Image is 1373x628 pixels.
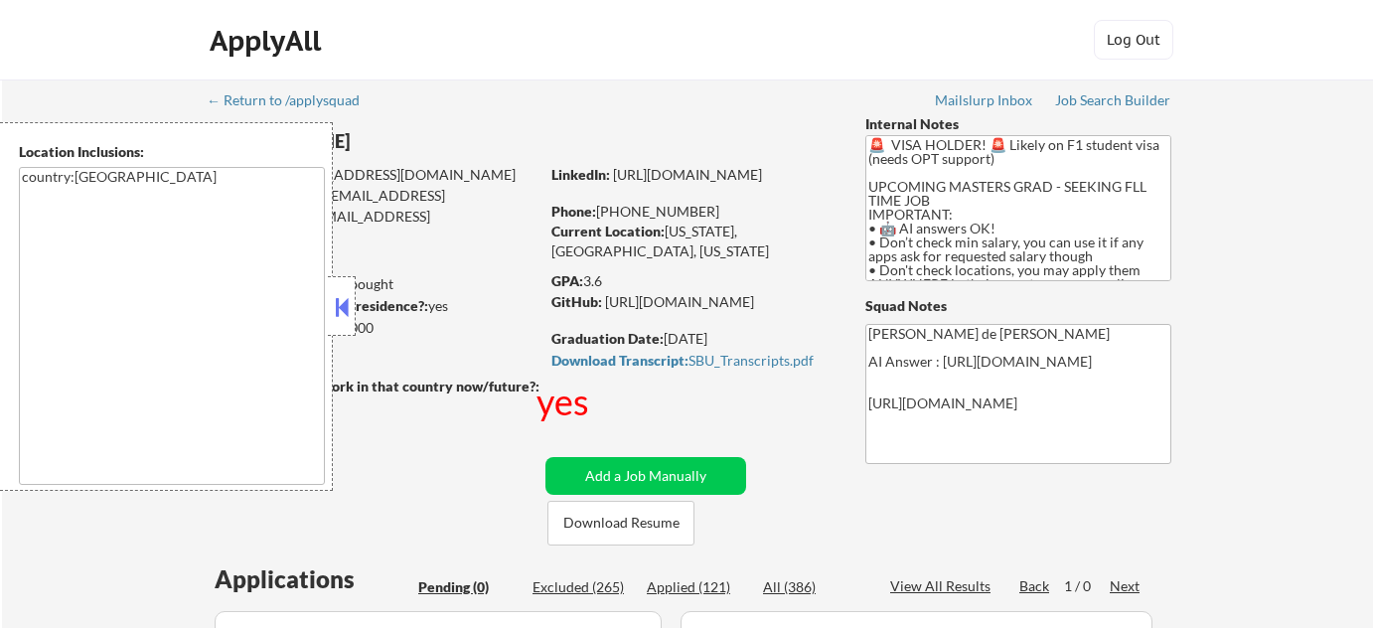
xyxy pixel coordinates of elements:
strong: Phone: [551,203,596,220]
a: Download Transcript:SBU_Transcripts.pdf [551,353,828,373]
div: [US_STATE], [GEOGRAPHIC_DATA], [US_STATE] [551,222,833,260]
div: View All Results [890,576,996,596]
strong: GitHub: [551,293,602,310]
button: Add a Job Manually [545,457,746,495]
button: Download Resume [547,501,694,546]
button: Log Out [1094,20,1173,60]
div: Squad Notes [865,296,1171,316]
div: [EMAIL_ADDRESS][DOMAIN_NAME] [210,186,538,225]
div: $100,000 [208,318,538,338]
strong: GPA: [551,272,583,289]
div: Job Search Builder [1055,93,1171,107]
div: [EMAIL_ADDRESS][DOMAIN_NAME] [210,165,538,185]
div: Internal Notes [865,114,1171,134]
div: Pending (0) [418,577,518,597]
strong: Download Transcript: [551,352,688,369]
div: [PERSON_NAME] [209,129,617,154]
div: yes [536,377,593,426]
a: [URL][DOMAIN_NAME] [613,166,762,183]
div: ApplyAll [210,24,327,58]
div: 3.6 [551,271,836,291]
strong: LinkedIn: [551,166,610,183]
div: [EMAIL_ADDRESS][DOMAIN_NAME] [209,207,538,245]
div: 1 / 0 [1064,576,1110,596]
div: Excluded (265) [533,577,632,597]
div: yes [208,296,533,316]
div: SBU_Transcripts.pdf [551,354,828,368]
a: ← Return to /applysquad [207,92,379,112]
div: Location Inclusions: [19,142,325,162]
strong: Will need Visa to work in that country now/future?: [209,378,539,394]
div: 121 sent / 250 bought [208,274,538,294]
a: Job Search Builder [1055,92,1171,112]
div: ← Return to /applysquad [207,93,379,107]
strong: Current Location: [551,223,665,239]
div: Back [1019,576,1051,596]
strong: Graduation Date: [551,330,664,347]
div: All (386) [763,577,862,597]
div: Applied (121) [647,577,746,597]
div: Applications [215,567,411,591]
div: [PHONE_NUMBER] [551,202,833,222]
a: Mailslurp Inbox [935,92,1034,112]
div: Next [1110,576,1142,596]
div: Mailslurp Inbox [935,93,1034,107]
div: [DATE] [551,329,833,349]
a: [URL][DOMAIN_NAME] [605,293,754,310]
